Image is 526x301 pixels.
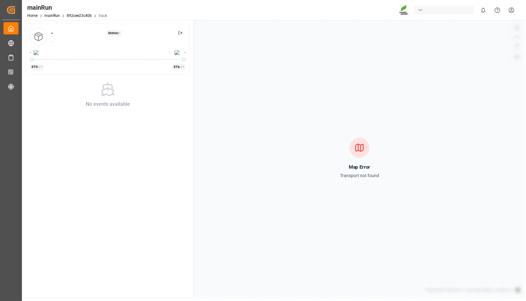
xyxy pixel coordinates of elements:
span: - [30,49,31,56]
img: Netherlands [174,50,182,55]
img: Netherlands [34,50,41,55]
a: mainRun [44,13,60,18]
span: - [184,49,186,56]
div: - [51,29,53,37]
div: ETD : - [30,64,44,70]
div: - [51,39,186,44]
div: mainRun [27,3,107,12]
button: show 0 new notifications [476,3,490,17]
div: No events available [86,100,130,108]
button: Help Center [490,3,504,17]
p: Transport not found [340,172,379,180]
div: ETA : - [172,64,186,70]
h2: Map Error [349,162,370,172]
a: 892cee23c406 [67,13,92,18]
div: Status: - [106,30,122,36]
img: Screenshot%202023-09-29%20at%2010.02.21.png_1712312052.png [399,5,409,16]
a: Home [27,13,38,18]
